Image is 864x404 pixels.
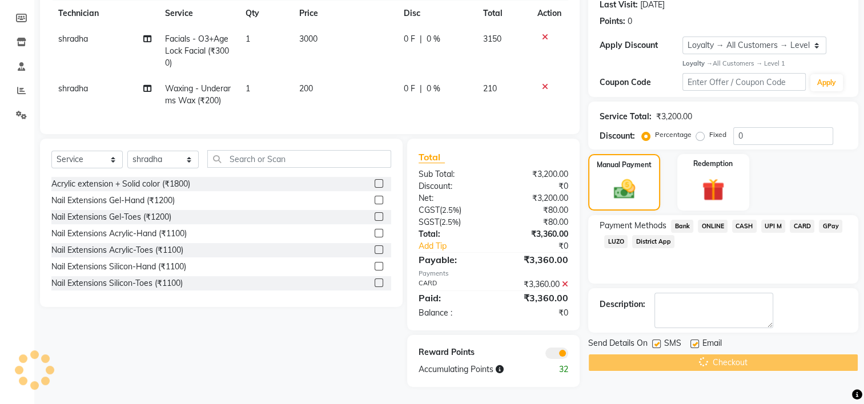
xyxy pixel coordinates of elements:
div: ₹80.00 [493,204,577,216]
div: CARD [410,278,493,290]
span: 0 % [427,83,440,95]
img: _gift.svg [695,176,732,204]
button: Apply [810,74,843,91]
span: Send Details On [588,337,648,352]
th: Service [158,1,239,26]
div: ( ) [410,204,493,216]
span: CARD [790,220,814,233]
div: ₹0 [508,240,577,252]
div: Acrylic extension + Solid color (₹1800) [51,178,190,190]
span: GPay [819,220,842,233]
div: ₹3,360.00 [493,253,577,266]
div: ₹0 [493,307,577,319]
div: Net: [410,192,493,204]
span: SGST [419,217,439,227]
span: UPI M [761,220,786,233]
div: Paid: [410,291,493,305]
span: ONLINE [698,220,728,233]
span: 3150 [483,34,501,44]
div: Discount: [410,180,493,192]
div: Description: [600,298,645,310]
span: CASH [732,220,757,233]
span: Total [419,151,445,163]
div: Discount: [600,130,635,142]
div: ₹3,360.00 [493,291,577,305]
div: Nail Extensions Gel-Toes (₹1200) [51,211,171,223]
div: ( ) [410,216,493,228]
div: All Customers → Level 1 [682,59,847,68]
div: Payable: [410,253,493,266]
span: 0 F [404,33,415,45]
div: ₹3,360.00 [493,278,577,290]
span: LUZO [604,235,628,248]
div: Nail Extensions Acrylic-Toes (₹1100) [51,244,183,256]
div: Accumulating Points [410,363,535,375]
span: | [420,83,422,95]
div: Nail Extensions Silicon-Hand (₹1100) [51,261,186,273]
th: Total [476,1,531,26]
span: 2.5% [442,205,459,215]
a: Add Tip [410,240,507,252]
span: Bank [671,220,693,233]
div: Sub Total: [410,168,493,180]
span: Email [702,337,722,352]
input: Search or Scan [207,150,391,168]
label: Manual Payment [597,160,652,170]
div: Reward Points [410,346,493,359]
div: Nail Extensions Silicon-Toes (₹1100) [51,277,183,289]
span: 3000 [299,34,318,44]
div: Nail Extensions Gel-Hand (₹1200) [51,195,175,207]
div: ₹3,360.00 [493,228,577,240]
div: 0 [628,15,632,27]
span: 2.5% [441,217,459,227]
span: | [420,33,422,45]
div: Coupon Code [600,76,682,88]
th: Qty [239,1,292,26]
span: CGST [419,205,440,215]
div: Payments [419,269,568,278]
span: Payment Methods [600,220,666,232]
span: SMS [664,337,681,352]
span: 0 F [404,83,415,95]
input: Enter Offer / Coupon Code [682,73,806,91]
label: Percentage [655,130,692,140]
label: Redemption [693,159,733,169]
span: 1 [246,34,250,44]
div: ₹3,200.00 [493,168,577,180]
div: ₹3,200.00 [493,192,577,204]
strong: Loyalty → [682,59,713,67]
th: Action [531,1,568,26]
div: Nail Extensions Acrylic-Hand (₹1100) [51,228,187,240]
th: Technician [51,1,158,26]
div: 32 [535,363,577,375]
th: Disc [397,1,477,26]
span: Waxing - Underarms Wax (₹200) [165,83,231,106]
span: shradha [58,83,88,94]
span: District App [632,235,674,248]
div: Total: [410,228,493,240]
label: Fixed [709,130,726,140]
span: 1 [246,83,250,94]
div: Service Total: [600,111,652,123]
th: Price [292,1,397,26]
span: 0 % [427,33,440,45]
div: ₹80.00 [493,216,577,228]
div: Balance : [410,307,493,319]
div: ₹0 [493,180,577,192]
span: 210 [483,83,497,94]
div: Points: [600,15,625,27]
span: shradha [58,34,88,44]
div: Apply Discount [600,39,682,51]
span: 200 [299,83,313,94]
div: ₹3,200.00 [656,111,692,123]
span: Facials - O3+Age Lock Facial (₹3000) [165,34,229,68]
img: _cash.svg [607,177,642,201]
